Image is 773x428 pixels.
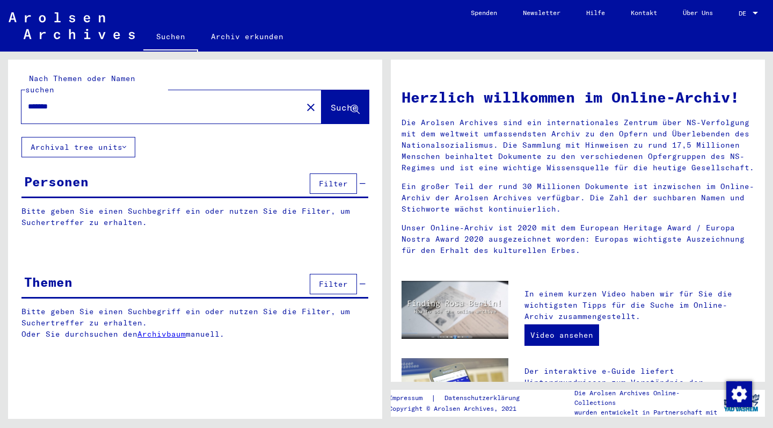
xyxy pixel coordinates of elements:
button: Clear [300,96,322,118]
span: Filter [319,179,348,188]
button: Filter [310,274,357,294]
button: Filter [310,173,357,194]
a: Datenschutzerklärung [436,393,533,404]
a: Video ansehen [524,324,599,346]
a: Suchen [143,24,198,52]
p: Unser Online-Archiv ist 2020 mit dem European Heritage Award / Europa Nostra Award 2020 ausgezeic... [402,222,754,256]
a: Impressum [389,393,431,404]
h1: Herzlich willkommen im Online-Archiv! [402,86,754,108]
p: Bitte geben Sie einen Suchbegriff ein oder nutzen Sie die Filter, um Suchertreffer zu erhalten. [21,206,368,228]
p: Die Arolsen Archives sind ein internationales Zentrum über NS-Verfolgung mit dem weltweit umfasse... [402,117,754,173]
button: Archival tree units [21,137,135,157]
span: DE [739,10,750,17]
img: yv_logo.png [721,389,762,416]
p: Ein großer Teil der rund 30 Millionen Dokumente ist inzwischen im Online-Archiv der Arolsen Archi... [402,181,754,215]
div: Zustimmung ändern [726,381,752,407]
span: Suche [331,102,358,113]
img: Arolsen_neg.svg [9,12,135,39]
img: Zustimmung ändern [726,381,752,407]
div: | [389,393,533,404]
p: In einem kurzen Video haben wir für Sie die wichtigsten Tipps für die Suche im Online-Archiv zusa... [524,288,754,322]
span: Filter [319,279,348,289]
p: Die Arolsen Archives Online-Collections [574,388,718,408]
p: Copyright © Arolsen Archives, 2021 [389,404,533,414]
a: Archiv erkunden [198,24,296,49]
mat-icon: close [304,101,317,114]
a: Archivbaum [137,329,186,339]
div: Themen [24,272,72,292]
img: video.jpg [402,281,508,339]
div: Personen [24,172,89,191]
button: Suche [322,90,369,124]
mat-label: Nach Themen oder Namen suchen [25,74,135,95]
p: wurden entwickelt in Partnerschaft mit [574,408,718,417]
p: Bitte geben Sie einen Suchbegriff ein oder nutzen Sie die Filter, um Suchertreffer zu erhalten. O... [21,306,369,340]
